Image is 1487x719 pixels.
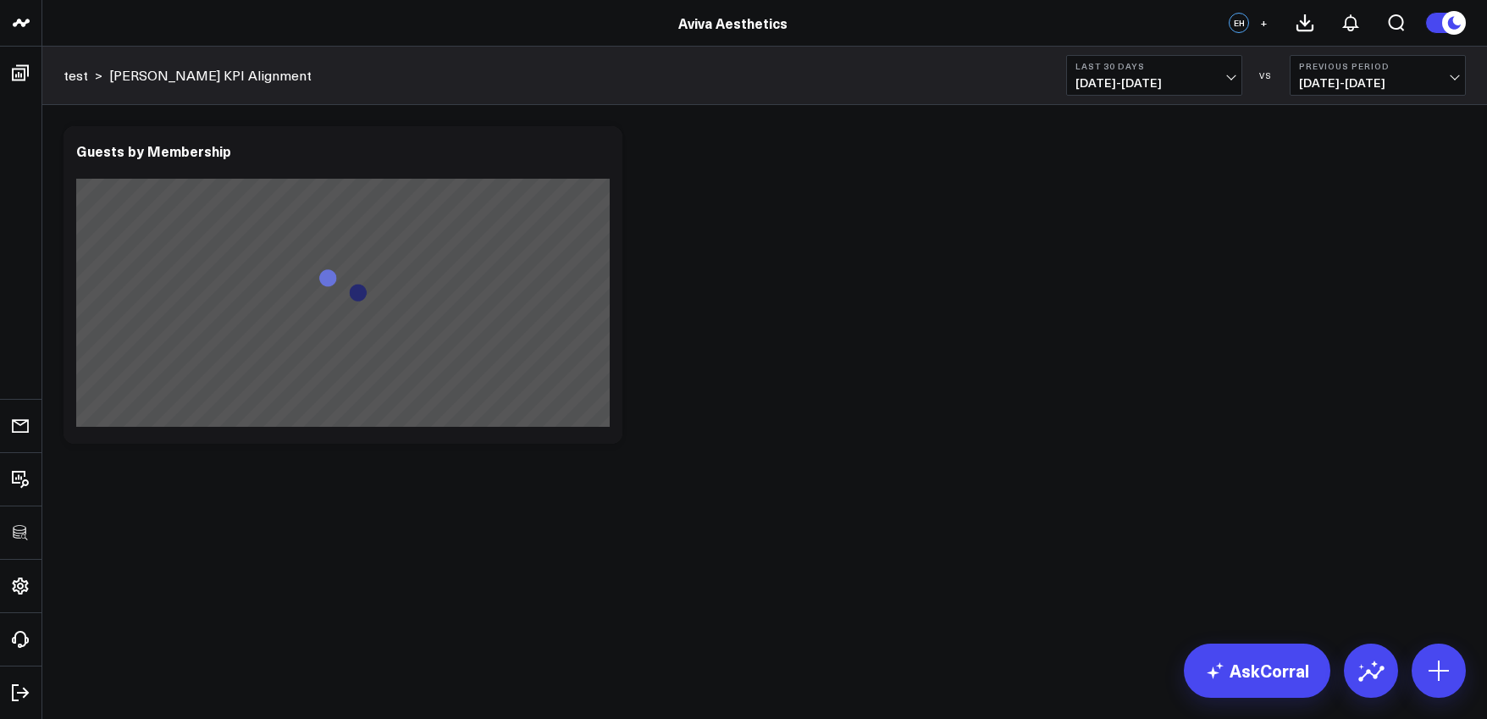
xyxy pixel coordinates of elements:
div: VS [1251,70,1281,80]
div: EH [1229,13,1249,33]
button: Last 30 Days[DATE]-[DATE] [1066,55,1242,96]
span: + [1260,17,1268,29]
b: Previous Period [1299,61,1457,71]
a: [PERSON_NAME] KPI Alignment [109,66,312,85]
span: [DATE] - [DATE] [1299,76,1457,90]
a: Aviva Aesthetics [678,14,788,32]
div: Guests by Membership [76,141,231,160]
span: [DATE] - [DATE] [1075,76,1233,90]
a: test [64,66,88,85]
a: AskCorral [1184,644,1330,698]
div: > [64,66,102,85]
button: Previous Period[DATE]-[DATE] [1290,55,1466,96]
b: Last 30 Days [1075,61,1233,71]
button: + [1253,13,1274,33]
